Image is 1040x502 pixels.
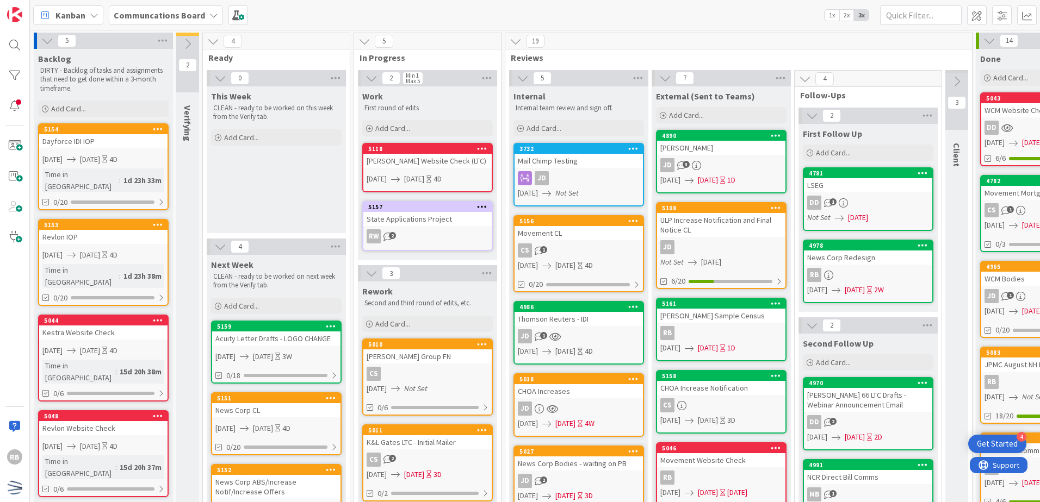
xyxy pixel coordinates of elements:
[518,243,532,258] div: CS
[839,10,854,21] span: 2x
[513,373,644,437] a: 5018CHOA IncreasesJD[DATE][DATE]4W
[804,268,932,282] div: RB
[109,345,117,356] div: 4D
[42,154,63,165] span: [DATE]
[985,203,999,217] div: CS
[215,351,236,362] span: [DATE]
[367,469,387,480] span: [DATE]
[657,470,785,485] div: RB
[657,371,785,395] div: 5158CHOA Increase Notification
[217,394,341,402] div: 5151
[526,35,544,48] span: 19
[53,484,64,495] span: 0/6
[217,323,341,330] div: 5159
[39,411,168,435] div: 5048Revlon Website Check
[995,239,1006,250] span: 0/3
[555,490,575,501] span: [DATE]
[660,326,674,340] div: RB
[662,444,785,452] div: 5046
[51,104,86,114] span: Add Card...
[515,384,643,398] div: CHOA Increases
[701,256,721,268] span: [DATE]
[23,2,49,15] span: Support
[363,202,492,226] div: 5157State Applications Project
[585,490,593,501] div: 3D
[804,241,932,250] div: 4978
[657,131,785,141] div: 4890
[527,123,561,133] span: Add Card...
[42,455,115,479] div: Time in [GEOGRAPHIC_DATA]
[985,289,999,303] div: JD
[803,377,933,450] a: 4970[PERSON_NAME] 66 LTC Drafts - Webinar Announcement EmailDD[DATE][DATE]2D
[657,141,785,155] div: [PERSON_NAME]
[804,470,932,484] div: NCR Direct Bill Comms
[515,401,643,416] div: JD
[39,411,168,421] div: 5048
[80,441,100,452] span: [DATE]
[657,443,785,453] div: 5046
[845,284,865,296] span: [DATE]
[367,367,381,381] div: CS
[44,317,168,324] div: 5044
[44,125,168,133] div: 5154
[809,379,932,387] div: 4970
[804,487,932,501] div: MB
[7,7,22,22] img: Visit kanbanzone.com
[404,173,424,185] span: [DATE]
[803,240,933,303] a: 4978News Corp RedesignRB[DATE][DATE]2W
[282,423,290,434] div: 4D
[968,435,1026,453] div: Open Get Started checklist, remaining modules: 4
[1017,432,1026,442] div: 4
[515,312,643,326] div: Thomson Reuters - IDI
[995,410,1013,422] span: 18/20
[215,423,236,434] span: [DATE]
[42,249,63,261] span: [DATE]
[44,412,168,420] div: 5048
[212,322,341,331] div: 5159
[657,453,785,467] div: Movement Website Check
[117,366,164,378] div: 15d 20h 38m
[825,10,839,21] span: 1x
[807,212,831,222] i: Not Set
[804,460,932,484] div: 4991NCR Direct Bill Comms
[807,487,821,501] div: MB
[375,35,393,48] span: 5
[224,301,259,311] span: Add Card...
[804,178,932,192] div: LSEG
[53,292,67,304] span: 0/20
[804,415,932,429] div: DD
[38,410,169,497] a: 5048Revlon Website Check[DATE][DATE]4DTime in [GEOGRAPHIC_DATA]:15d 20h 37m0/6
[555,260,575,271] span: [DATE]
[38,315,169,401] a: 5044Kestra Website Check[DATE][DATE]4DTime in [GEOGRAPHIC_DATA]:15d 20h 38m0/6
[212,331,341,346] div: Acuity Letter Drafts - LOGO CHANGE
[515,447,643,470] div: 5027News Corp Bodies - waiting on PB
[657,443,785,467] div: 5046Movement Website Check
[727,487,747,498] div: [DATE]
[518,329,532,343] div: JD
[515,447,643,456] div: 5027
[363,349,492,363] div: [PERSON_NAME] Group FN
[363,425,492,449] div: 5011K&L Gates LTC - Initial Mailer
[829,418,837,425] span: 2
[656,370,787,434] a: 5158CHOA Increase NotificationCS[DATE][DATE]3D
[804,460,932,470] div: 4991
[58,34,76,47] span: 5
[44,221,168,229] div: 5153
[585,418,595,429] div: 4W
[513,143,644,206] a: 3732Mail Chimp TestingJD[DATE]Not Set
[38,123,169,210] a: 5154Dayforce IDI IOP[DATE][DATE]4DTime in [GEOGRAPHIC_DATA]:1d 23h 33m0/20
[727,415,735,426] div: 3D
[657,299,785,309] div: 5161
[662,132,785,140] div: 4890
[809,461,932,469] div: 4991
[854,10,869,21] span: 3x
[42,360,115,384] div: Time in [GEOGRAPHIC_DATA]
[363,367,492,381] div: CS
[519,448,643,455] div: 5027
[540,332,547,339] span: 1
[515,243,643,258] div: CS
[698,487,718,498] span: [DATE]
[816,148,851,158] span: Add Card...
[363,144,492,168] div: 5118[PERSON_NAME] Website Check (LTC)
[367,173,387,185] span: [DATE]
